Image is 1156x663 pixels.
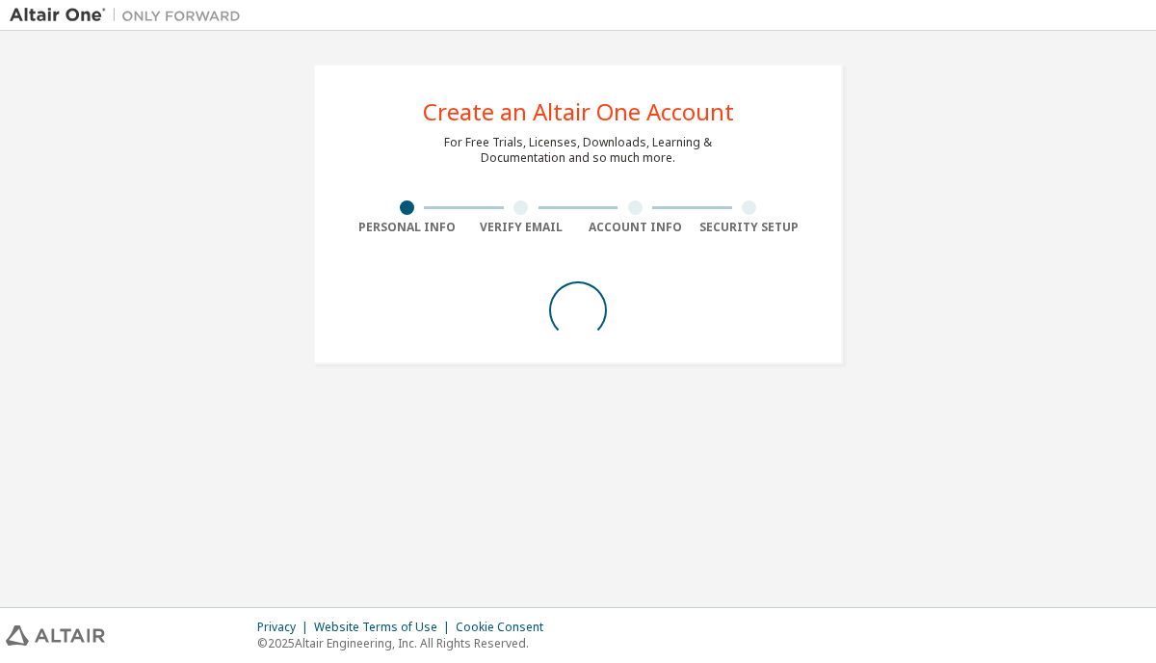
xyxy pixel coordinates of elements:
div: Create an Altair One Account [423,100,734,123]
div: Cookie Consent [456,620,555,635]
div: Privacy [257,620,314,635]
img: altair_logo.svg [6,625,105,646]
div: Website Terms of Use [314,620,456,635]
div: Verify Email [464,220,579,235]
img: Altair One [10,6,250,25]
div: Security Setup [693,220,807,235]
div: For Free Trials, Licenses, Downloads, Learning & Documentation and so much more. [444,135,712,166]
p: © 2025 Altair Engineering, Inc. All Rights Reserved. [257,635,555,651]
div: Personal Info [350,220,464,235]
div: Account Info [578,220,693,235]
